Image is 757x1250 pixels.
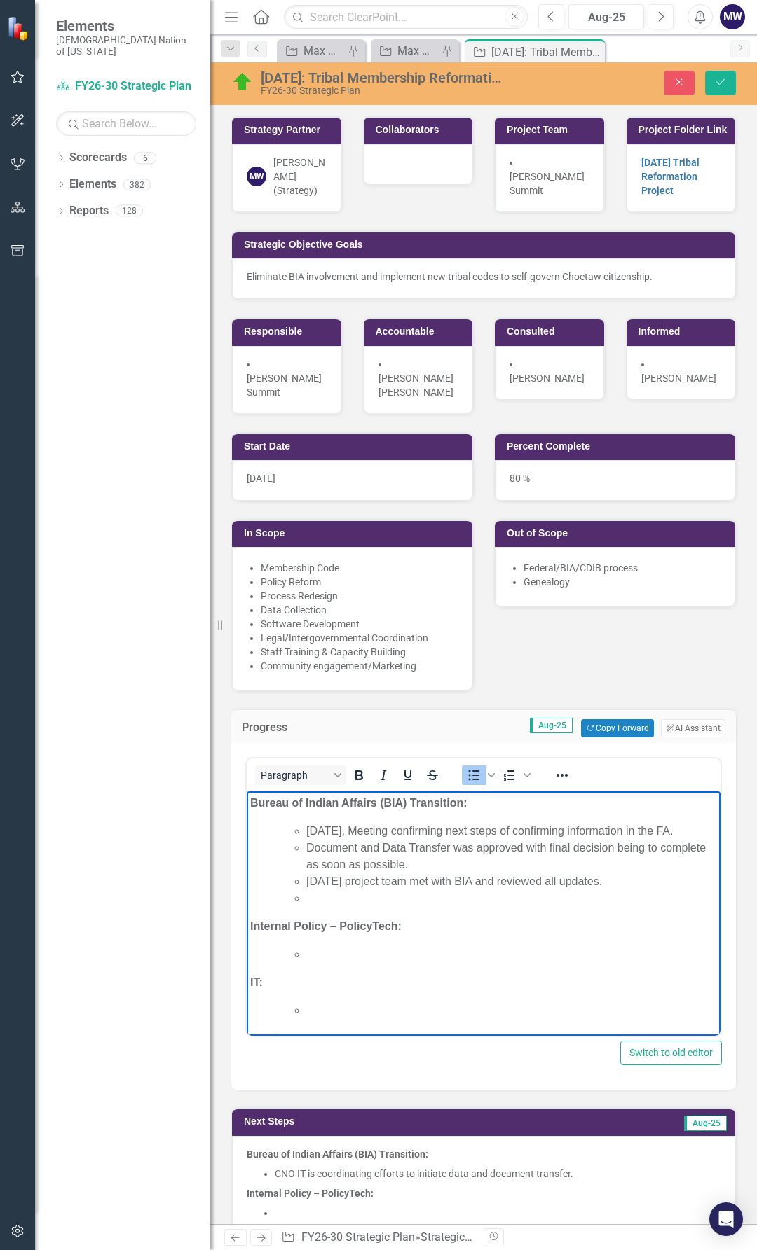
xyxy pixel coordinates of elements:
a: Strategic Objectives [421,1230,519,1244]
div: 128 [116,205,143,217]
button: Aug-25 [568,4,644,29]
h3: Collaborators [376,125,466,135]
iframe: Rich Text Area [247,791,721,1036]
strong: Legal: [4,241,36,253]
div: Open Intercom Messenger [709,1202,743,1236]
span: [DATE] [247,473,275,484]
a: [DATE] Tribal Reformation Project [641,157,700,196]
a: Max SO's [374,42,438,60]
span: [PERSON_NAME] Summit [510,171,585,196]
button: AI Assistant [661,719,725,737]
span: [PERSON_NAME] Summit [247,373,322,398]
h3: Informed [639,326,729,337]
div: Bullet list [462,765,497,785]
h3: Project Folder Link [639,125,729,135]
button: Switch to old editor [620,1041,722,1065]
span: [PERSON_NAME] [510,373,585,384]
input: Search Below... [56,111,196,136]
strong: Bureau of Indian Affairs (BIA) Transition: [247,1148,428,1160]
h3: Project Team [507,125,597,135]
a: Reports [69,203,109,219]
img: ClearPoint Strategy [7,16,32,41]
strong: Internal Policy – PolicyTech: [247,1188,374,1199]
li: Policy Reform [261,575,458,589]
h3: Strategy Partner [244,125,334,135]
button: Italic [371,765,395,785]
div: Aug-25 [573,9,639,26]
button: Block Paragraph [255,765,346,785]
span: Aug-25 [684,1116,727,1131]
div: 80 % [495,460,735,501]
div: Numbered list [498,765,533,785]
h3: Strategic Objective Goals [244,239,728,250]
h3: Start Date [244,441,465,452]
h3: Consulted [507,326,597,337]
li: Membership Code [261,561,458,575]
h3: Progress [242,721,333,734]
li: Staff Training & Capacity Building [261,645,458,659]
h3: Responsible [244,326,334,337]
a: FY26-30 Strategic Plan [56,78,196,95]
li: Data Collection [261,603,458,617]
button: Reveal or hide additional toolbar items [550,765,574,785]
div: [DATE]: Tribal Membership Reformation Project [261,70,501,85]
h3: Percent Complete [507,441,728,452]
li: Federal/BIA/CDIB process [524,561,721,575]
p: Eliminate BIA involvement and implement new tribal codes to self-govern Choctaw citizenship. [247,270,721,284]
button: Underline [396,765,420,785]
a: Scorecards [69,150,127,166]
span: [PERSON_NAME] [PERSON_NAME] [378,373,453,398]
a: Elements [69,176,116,193]
span: Elements [56,18,196,34]
div: Max SO's [397,42,438,60]
li: CNO IT is coordinating efforts to initiate data and document transfer. [275,1167,721,1181]
div: [DATE]: Tribal Membership Reformation Project [491,43,601,61]
div: 382 [123,179,151,190]
h3: Next Steps [244,1116,503,1127]
button: MW [720,4,745,29]
button: Strikethrough [421,765,444,785]
li: Legal/Intergovernmental Coordination [261,631,458,645]
a: Max SO's [280,42,344,60]
div: MW [247,167,266,186]
li: Genealogy [524,575,721,589]
div: [PERSON_NAME] (Strategy) [273,155,327,197]
button: Bold [347,765,371,785]
h3: In Scope [244,528,465,539]
div: Max SO's [304,42,344,60]
div: FY26-30 Strategic Plan [261,85,501,96]
li: Software Development [261,617,458,631]
a: FY26-30 Strategic Plan [301,1230,415,1244]
h3: Out of Scope [507,528,728,539]
button: Copy Forward [581,719,653,737]
li: Process Redesign [261,589,458,603]
span: [PERSON_NAME] [641,373,716,384]
div: » » [281,1230,473,1246]
span: Aug-25 [530,718,573,733]
div: 6 [134,152,156,164]
small: [DEMOGRAPHIC_DATA] Nation of [US_STATE] [56,34,196,57]
span: Paragraph [261,770,329,781]
h3: Accountable [376,326,466,337]
input: Search ClearPoint... [284,5,528,29]
img: On Target [231,71,254,93]
li: Community engagement/Marketing [261,659,458,673]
